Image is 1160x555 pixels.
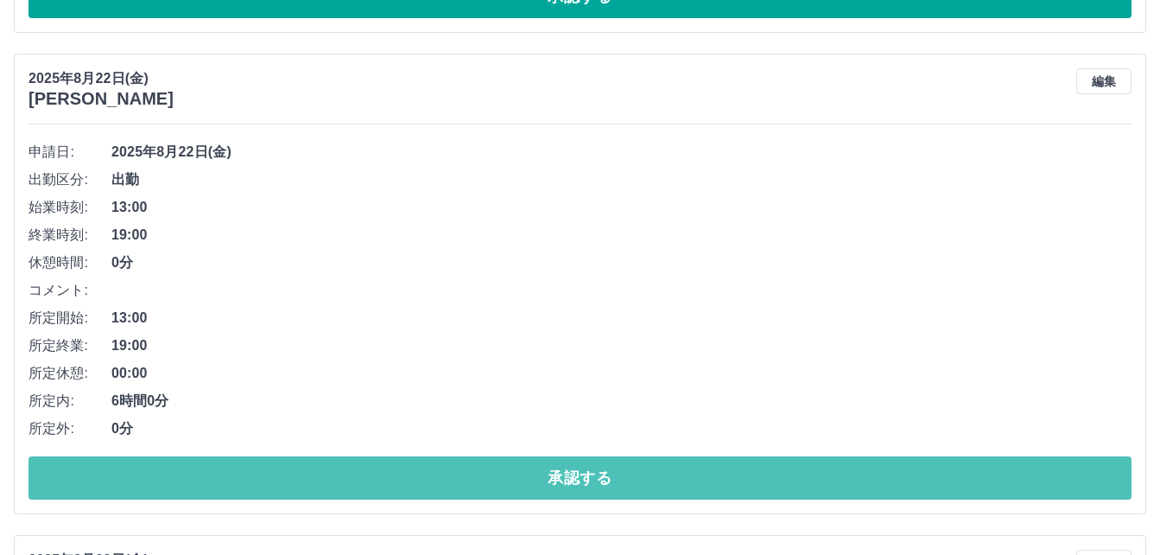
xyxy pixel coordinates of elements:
[111,142,1131,163] span: 2025年8月22日(金)
[111,391,1131,411] span: 6時間0分
[29,225,111,246] span: 終業時刻:
[29,335,111,356] span: 所定終業:
[29,142,111,163] span: 申請日:
[29,418,111,439] span: 所定外:
[111,197,1131,218] span: 13:00
[111,169,1131,190] span: 出勤
[1076,68,1131,94] button: 編集
[29,280,111,301] span: コメント:
[111,225,1131,246] span: 19:00
[111,363,1131,384] span: 00:00
[29,363,111,384] span: 所定休憩:
[111,335,1131,356] span: 19:00
[29,169,111,190] span: 出勤区分:
[29,68,174,89] p: 2025年8月22日(金)
[111,252,1131,273] span: 0分
[29,308,111,329] span: 所定開始:
[29,456,1131,500] button: 承認する
[111,418,1131,439] span: 0分
[111,308,1131,329] span: 13:00
[29,252,111,273] span: 休憩時間:
[29,391,111,411] span: 所定内:
[29,197,111,218] span: 始業時刻:
[29,89,174,109] h3: [PERSON_NAME]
